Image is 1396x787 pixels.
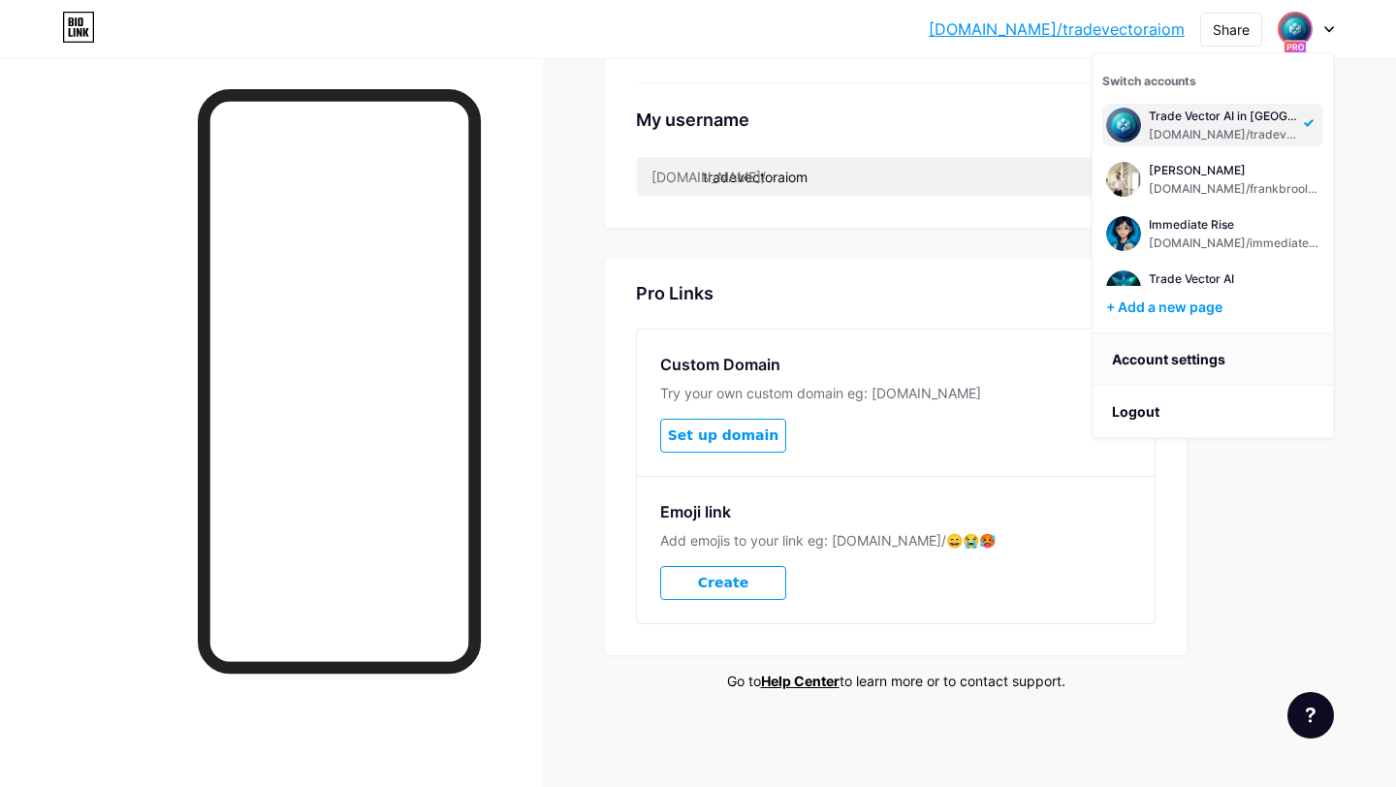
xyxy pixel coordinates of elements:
span: Switch accounts [1102,74,1196,88]
button: Create [660,566,786,600]
div: [DOMAIN_NAME]/tradevectoraiom [1149,127,1298,142]
span: Create [698,575,748,591]
a: [DOMAIN_NAME]/tradevectoraiom [929,17,1185,41]
div: Emoji link [660,500,1131,523]
button: Set up domain [660,419,786,453]
li: Logout [1093,386,1333,438]
img: frankbroolkk [1106,108,1141,142]
div: [DOMAIN_NAME]/immediaterise [1149,236,1319,251]
img: frankbroolkk [1280,14,1311,45]
div: Custom Domain [660,353,1131,376]
img: frankbroolkk [1106,216,1141,251]
div: Try your own custom domain eg: [DOMAIN_NAME] [660,384,1131,403]
img: frankbroolkk [1106,270,1141,305]
a: Help Center [761,673,840,689]
div: Pro Links [636,282,714,305]
div: Immediate Rise [1149,217,1319,233]
div: [DOMAIN_NAME]/ [651,167,766,187]
div: Trade Vector AI [1149,271,1319,287]
span: Set up domain [668,427,778,444]
div: Add emojis to your link eg: [DOMAIN_NAME]/😄😭🥵 [660,531,1131,551]
div: Share [1213,19,1250,40]
div: [PERSON_NAME] [1149,163,1319,178]
a: Account settings [1093,333,1333,386]
div: Trade Vector AI in [GEOGRAPHIC_DATA] [1149,109,1298,124]
div: My username [636,107,1156,133]
input: username [637,157,1155,196]
div: [DOMAIN_NAME]/frankbroolkk [1149,181,1319,197]
img: frankbroolkk [1106,162,1141,197]
div: + Add a new page [1106,298,1323,317]
div: Go to to learn more or to contact support. [605,671,1187,691]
